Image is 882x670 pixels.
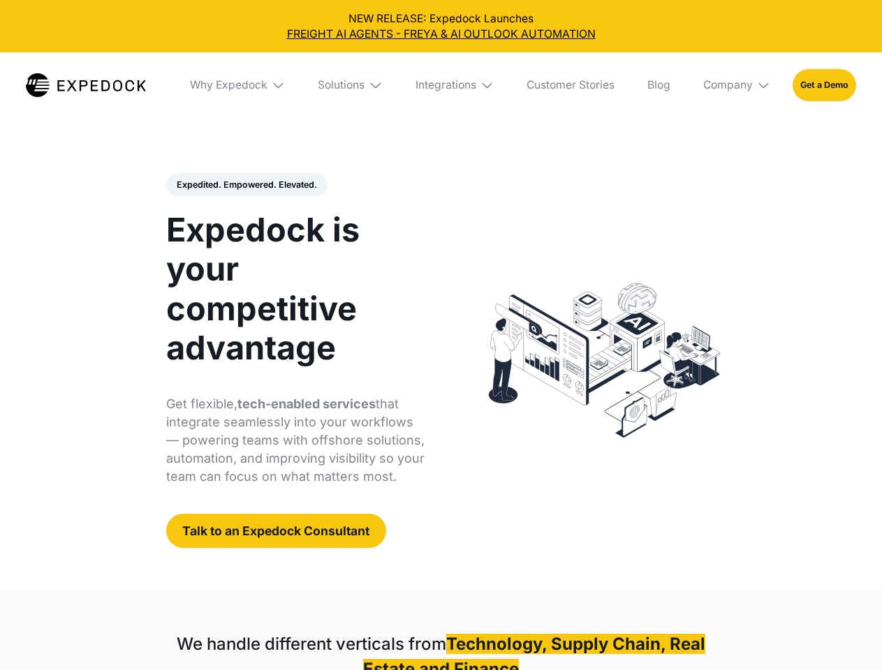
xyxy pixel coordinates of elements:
strong: tech-enabled services [237,396,376,411]
iframe: Chat Widget [812,603,882,670]
a: Talk to an Expedock Consultant [166,514,386,548]
h1: Expedock is your competitive advantage [166,210,425,367]
a: Customer Stories [515,52,625,118]
div: Solutions [307,52,394,118]
div: NEW RELEASE: Expedock Launches [11,11,872,42]
div: Why Expedock [179,52,296,118]
a: Get a Demo [793,69,856,100]
div: Integrations [416,78,476,92]
div: Company [692,52,781,118]
strong: We handle different verticals from [177,634,446,654]
div: Company [703,78,753,92]
p: Get flexible, that integrate seamlessly into your workflows — powering teams with offshore soluti... [166,395,425,486]
div: Solutions [318,78,365,92]
a: FREIGHT AI AGENTS - FREYA & AI OUTLOOK AUTOMATION [11,27,872,42]
div: Why Expedock [190,78,267,92]
a: Blog [636,52,681,118]
div: Integrations [404,52,505,118]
